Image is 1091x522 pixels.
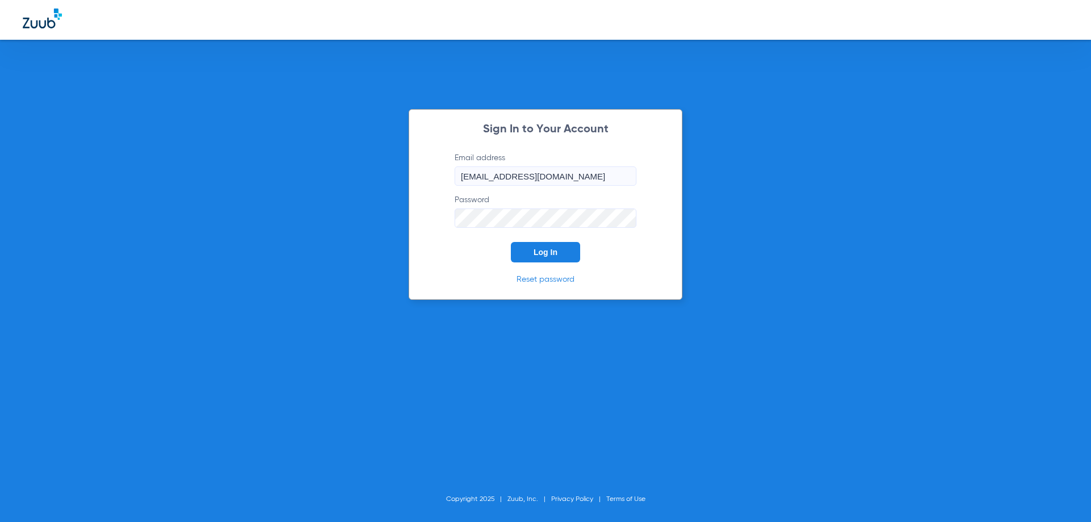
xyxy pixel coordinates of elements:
[534,248,557,257] span: Log In
[455,166,636,186] input: Email address
[511,242,580,262] button: Log In
[438,124,653,135] h2: Sign In to Your Account
[455,208,636,228] input: Password
[507,494,551,505] li: Zuub, Inc.
[455,152,636,186] label: Email address
[606,496,646,503] a: Terms of Use
[455,194,636,228] label: Password
[517,275,574,283] a: Reset password
[23,9,62,28] img: Zuub Logo
[551,496,593,503] a: Privacy Policy
[446,494,507,505] li: Copyright 2025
